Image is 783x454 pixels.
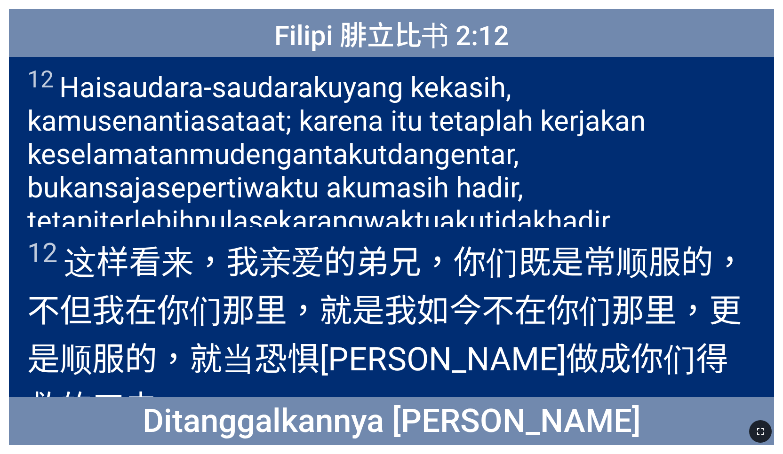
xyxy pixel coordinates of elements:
[27,292,742,427] wg3568: 不在
[364,204,614,238] wg3568: waktu
[27,138,614,238] wg4991: dengan
[27,171,614,238] wg3952: , tetapi
[27,171,614,238] wg3450: masih hadir
[27,138,614,238] wg2532: gentar
[27,138,614,238] wg5401: dan
[100,204,614,238] wg235: terlebih
[439,204,614,238] wg1722: aku
[27,71,646,238] wg27: , kamu
[27,71,646,238] wg5620: saudara-saudaraku
[27,292,742,427] wg3952: 你们那里，就是
[27,292,742,427] wg666: 你们那里，更是
[27,340,728,427] wg3123: 顺服的，就当恐惧
[27,292,742,427] wg3440: 我
[27,71,646,238] wg3450: yang kekasih
[194,204,614,238] wg4183: pula
[27,237,57,269] sup: 12
[143,402,641,440] span: Ditanggalkannya [PERSON_NAME]
[27,66,54,93] sup: 12
[27,104,646,238] wg5219: ; karena itu tetaplah kerjakan keselamatanmu
[27,171,614,238] wg3361: saja
[608,204,614,238] wg3450: ,
[27,292,742,427] wg3361: 但
[27,138,614,238] wg3326: takut
[27,340,728,427] wg5401: [PERSON_NAME]
[27,171,614,238] wg5613: waktu aku
[27,243,746,427] wg3450: 亲爱
[157,389,190,427] wg4991: 。
[27,236,756,428] span: 这样看来
[27,243,746,427] wg5620: ，我
[27,292,742,427] wg3450: 在
[274,14,509,55] span: Filipi 腓立比书 2:12
[27,138,614,238] wg5156: , bukan
[248,204,614,238] wg3123: sekarang
[485,204,614,238] wg3450: tidak
[27,171,614,238] wg3440: seperti
[27,104,646,238] wg3842: taat
[27,66,756,238] span: Hai
[547,204,614,238] wg666: hadir
[27,292,742,427] wg235: 我如今
[27,243,746,427] wg27: 的弟兄，你们既
[27,104,646,238] wg5219: senantiasa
